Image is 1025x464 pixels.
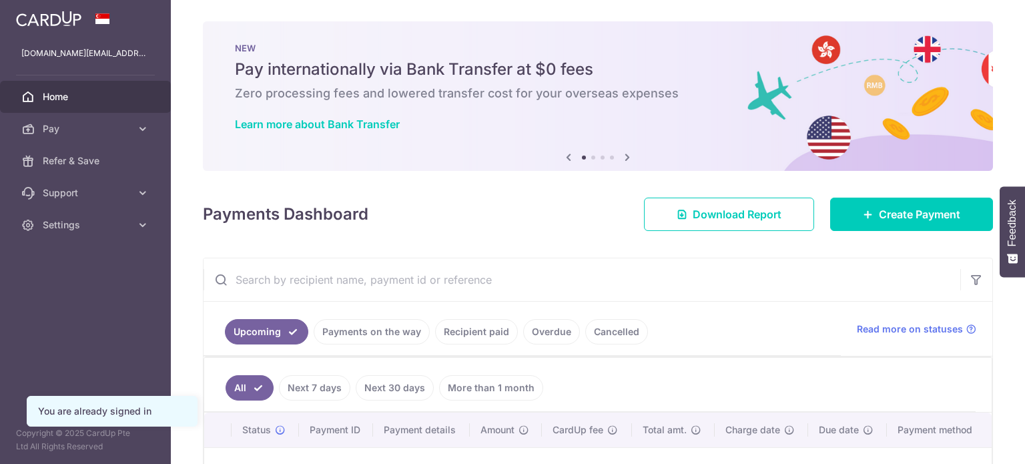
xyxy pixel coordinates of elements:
[819,423,859,437] span: Due date
[553,423,603,437] span: CardUp fee
[203,202,368,226] h4: Payments Dashboard
[373,413,470,447] th: Payment details
[585,319,648,344] a: Cancelled
[643,423,687,437] span: Total amt.
[43,218,131,232] span: Settings
[857,322,963,336] span: Read more on statuses
[480,423,515,437] span: Amount
[644,198,814,231] a: Download Report
[225,319,308,344] a: Upcoming
[235,85,961,101] h6: Zero processing fees and lowered transfer cost for your overseas expenses
[887,413,992,447] th: Payment method
[693,206,781,222] span: Download Report
[204,258,960,301] input: Search by recipient name, payment id or reference
[879,206,960,222] span: Create Payment
[523,319,580,344] a: Overdue
[235,43,961,53] p: NEW
[725,423,780,437] span: Charge date
[235,59,961,80] h5: Pay internationally via Bank Transfer at $0 fees
[940,424,1012,457] iframe: Opens a widget where you can find more information
[21,47,149,60] p: [DOMAIN_NAME][EMAIL_ADDRESS][DOMAIN_NAME]
[1000,186,1025,277] button: Feedback - Show survey
[830,198,993,231] a: Create Payment
[314,319,430,344] a: Payments on the way
[226,375,274,401] a: All
[43,154,131,168] span: Refer & Save
[356,375,434,401] a: Next 30 days
[43,90,131,103] span: Home
[235,118,400,131] a: Learn more about Bank Transfer
[43,186,131,200] span: Support
[203,21,993,171] img: Bank transfer banner
[1006,200,1018,246] span: Feedback
[16,11,81,27] img: CardUp
[299,413,374,447] th: Payment ID
[435,319,518,344] a: Recipient paid
[279,375,350,401] a: Next 7 days
[43,122,131,136] span: Pay
[439,375,543,401] a: More than 1 month
[242,423,271,437] span: Status
[38,405,186,418] div: You are already signed in
[857,322,976,336] a: Read more on statuses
